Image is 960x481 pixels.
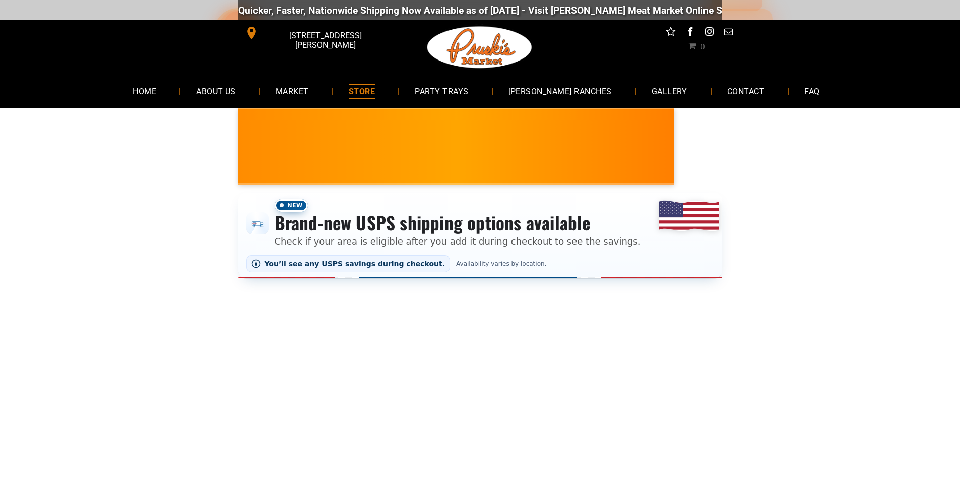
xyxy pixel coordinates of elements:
span: Availability varies by location. [454,260,548,267]
a: instagram [702,25,716,41]
div: Quicker, Faster, Nationwide Shipping Now Available as of [DATE] - Visit [PERSON_NAME] Meat Market... [235,5,845,16]
h3: Brand-new USPS shipping options available [275,212,641,234]
a: PARTY TRAYS [400,78,483,104]
a: [STREET_ADDRESS][PERSON_NAME] [238,25,393,41]
p: Check if your area is eligible after you add it during checkout to see the savings. [275,234,641,248]
a: CONTACT [712,78,780,104]
span: New [275,199,308,212]
a: HOME [117,78,171,104]
div: Shipping options announcement [238,193,722,278]
a: MARKET [261,78,324,104]
span: 0 [700,42,705,50]
a: email [722,25,735,41]
span: [STREET_ADDRESS][PERSON_NAME] [260,26,390,55]
a: [PERSON_NAME] RANCHES [493,78,627,104]
a: Social network [664,25,677,41]
span: You’ll see any USPS savings during checkout. [265,260,445,268]
a: STORE [334,78,390,104]
a: FAQ [789,78,835,104]
a: facebook [683,25,696,41]
a: GALLERY [636,78,702,104]
img: Pruski-s+Market+HQ+Logo2-1920w.png [425,20,534,75]
a: ABOUT US [181,78,251,104]
span: [PERSON_NAME] MARKET [670,153,868,169]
